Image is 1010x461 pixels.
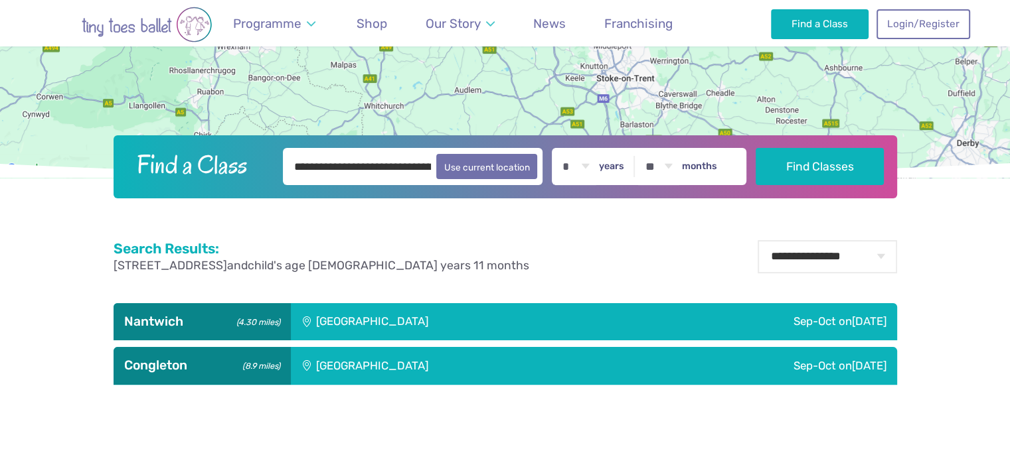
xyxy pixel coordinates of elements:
[852,314,886,328] span: [DATE]
[114,240,529,257] h2: Search Results:
[291,347,633,384] div: [GEOGRAPHIC_DATA]
[604,16,673,31] span: Franchising
[351,8,394,39] a: Shop
[877,9,969,38] a: Login/Register
[238,358,280,371] small: (8.9 miles)
[633,303,897,340] div: Sep-Oct on
[426,16,481,31] span: Our Story
[3,161,47,178] img: Google
[41,7,253,42] img: tiny toes ballet
[232,314,280,328] small: (4.30 miles)
[126,148,274,181] h2: Find a Class
[357,16,387,31] span: Shop
[227,8,322,39] a: Programme
[114,259,227,272] span: [STREET_ADDRESS]
[633,347,897,384] div: Sep-Oct on
[248,259,529,272] span: child's age [DEMOGRAPHIC_DATA] years 11 months
[124,358,280,373] h3: Congleton
[124,314,280,330] h3: Nantwich
[527,8,572,39] a: News
[533,16,566,31] span: News
[771,9,869,38] a: Find a Class
[114,257,529,274] p: and
[682,161,717,172] label: months
[852,359,886,372] span: [DATE]
[756,148,884,185] button: Find Classes
[233,16,301,31] span: Programme
[436,154,538,179] button: Use current location
[419,8,501,39] a: Our Story
[3,161,47,178] a: Open this area in Google Maps (opens a new window)
[598,8,679,39] a: Franchising
[291,303,633,340] div: [GEOGRAPHIC_DATA]
[599,161,624,172] label: years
